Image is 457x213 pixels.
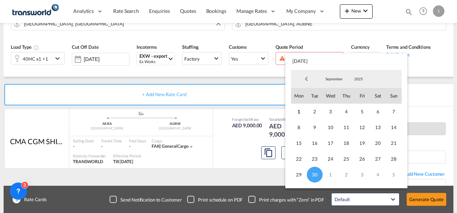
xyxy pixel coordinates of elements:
[347,76,370,81] span: 2025
[323,76,346,81] span: September
[322,74,346,84] md-select: Month: September
[323,88,338,104] span: Wed
[386,88,402,104] span: Sun
[338,88,354,104] span: Thu
[291,88,307,104] span: Mon
[370,88,386,104] span: Sat
[354,88,370,104] span: Fri
[285,53,407,64] span: [DATE]
[307,88,323,104] span: Tue
[346,74,371,84] md-select: Year: 2025
[299,72,314,86] span: Previous Month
